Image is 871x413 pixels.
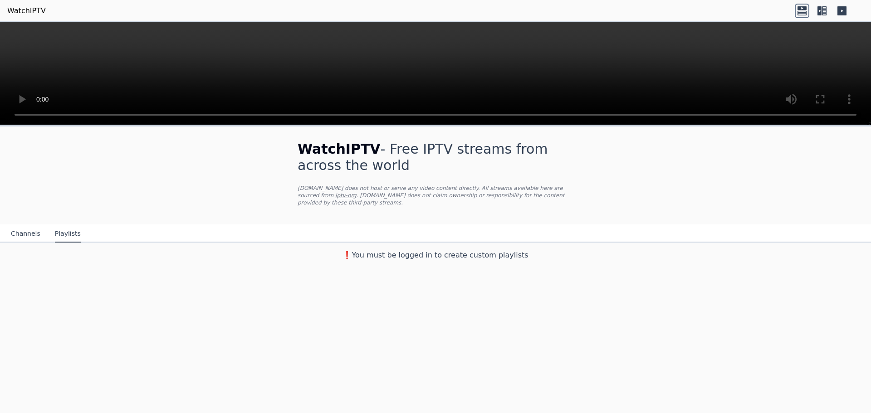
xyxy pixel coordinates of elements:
[298,185,573,206] p: [DOMAIN_NAME] does not host or serve any video content directly. All streams available here are s...
[55,225,81,243] button: Playlists
[283,250,588,261] h3: ❗️You must be logged in to create custom playlists
[335,192,357,199] a: iptv-org
[7,5,46,16] a: WatchIPTV
[298,141,381,157] span: WatchIPTV
[11,225,40,243] button: Channels
[298,141,573,174] h1: - Free IPTV streams from across the world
